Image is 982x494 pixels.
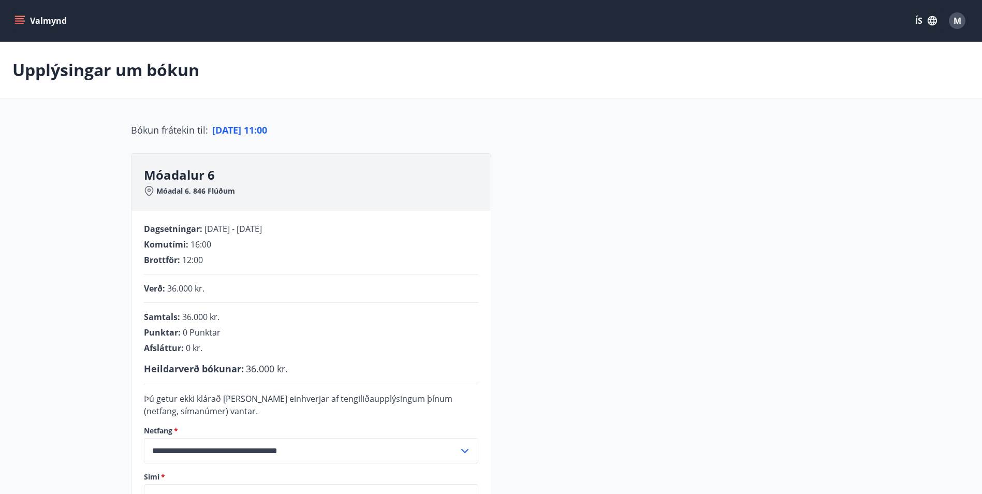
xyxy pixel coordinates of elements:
[131,123,208,137] span: Bókun frátekin til :
[144,342,184,354] span: Afsláttur :
[12,11,71,30] button: menu
[144,254,180,266] span: Brottför :
[144,426,478,436] label: Netfang
[183,327,221,338] span: 0 Punktar
[204,223,262,235] span: [DATE] - [DATE]
[144,311,180,323] span: Samtals :
[144,327,181,338] span: Punktar :
[190,239,211,250] span: 16:00
[167,283,204,294] span: 36.000 kr.
[12,59,199,81] p: Upplýsingar um bókun
[212,124,267,136] span: [DATE] 11:00
[144,239,188,250] span: Komutími :
[144,393,452,417] span: Þú getur ekki klárað [PERSON_NAME] einhverjar af tengiliðaupplýsingum þínum (netfang, símanúmer) ...
[144,362,244,375] span: Heildarverð bókunar :
[182,254,203,266] span: 12:00
[182,311,219,323] span: 36.000 kr.
[144,166,491,184] h3: Móadalur 6
[954,15,961,26] span: M
[945,8,970,33] button: M
[144,283,165,294] span: Verð :
[246,362,288,375] span: 36.000 kr.
[144,472,478,482] label: Sími
[186,342,202,354] span: 0 kr.
[910,11,943,30] button: ÍS
[144,223,202,235] span: Dagsetningar :
[156,186,235,196] span: Móadal 6, 846 Flúðum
